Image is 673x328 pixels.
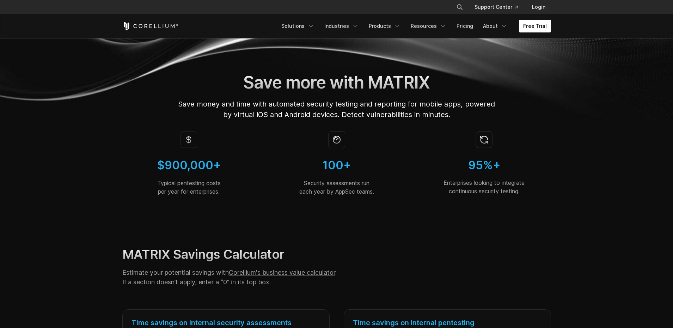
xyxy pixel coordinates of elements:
[229,269,335,276] a: Corellium's business value calculator
[277,20,551,32] div: Navigation Menu
[519,20,551,32] a: Free Trial
[365,20,405,32] a: Products
[353,318,542,327] h3: Time savings on internal pentesting
[181,131,197,148] img: Icon of the dollar sign; MAST calculator
[453,1,466,13] button: Search
[476,131,493,148] img: Icon of continuous security testing.
[448,1,551,13] div: Navigation Menu
[479,20,512,32] a: About
[270,179,403,196] p: Security assessments run each year by AppSec teams.
[122,22,178,30] a: Corellium Home
[178,72,496,93] h1: Save more with MATRIX
[320,20,363,32] a: Industries
[417,158,551,173] h4: 95%+
[526,1,551,13] a: Login
[122,247,403,262] h2: MATRIX Savings Calculator
[328,131,345,148] img: Icon of a stopwatch; security assessments by appsec teams.
[122,179,256,196] p: Typical pentesting costs per year for enterprises.
[270,158,403,173] h4: 100+
[122,268,403,287] p: Estimate your potential savings with . If a section doesn’t apply, enter a “0” in its top box.
[406,20,451,32] a: Resources
[452,20,477,32] a: Pricing
[469,1,524,13] a: Support Center
[417,178,551,195] p: Enterprises looking to integrate continuous security testing.
[131,318,320,327] h3: Time savings on internal security assessments
[122,158,256,173] h4: $900,000+
[178,100,495,119] span: Save money and time with automated security testing and reporting for mobile apps, powered by vir...
[277,20,319,32] a: Solutions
